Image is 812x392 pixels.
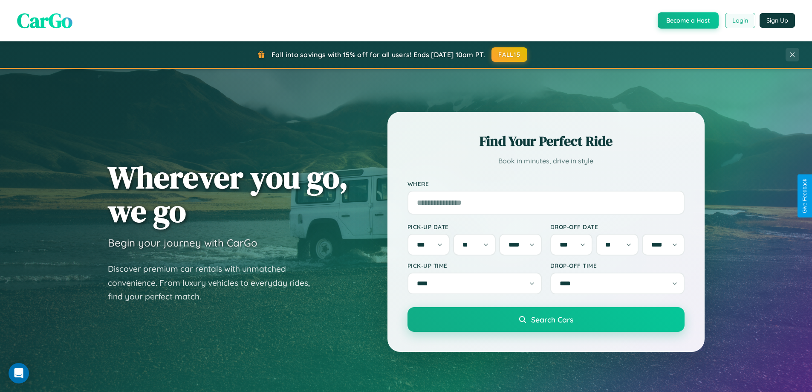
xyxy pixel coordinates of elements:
h3: Begin your journey with CarGo [108,236,257,249]
label: Drop-off Time [550,262,685,269]
button: FALL15 [491,47,527,62]
span: Fall into savings with 15% off for all users! Ends [DATE] 10am PT. [272,50,485,59]
div: Open Intercom Messenger [9,363,29,383]
span: Search Cars [531,315,573,324]
button: Login [725,13,755,28]
button: Sign Up [760,13,795,28]
h2: Find Your Perfect Ride [407,132,685,151]
h1: Wherever you go, we go [108,160,348,228]
button: Become a Host [658,12,719,29]
label: Where [407,180,685,187]
p: Book in minutes, drive in style [407,155,685,167]
label: Pick-up Date [407,223,542,230]
label: Drop-off Date [550,223,685,230]
div: Give Feedback [802,179,808,213]
label: Pick-up Time [407,262,542,269]
span: CarGo [17,6,72,35]
button: Search Cars [407,307,685,332]
p: Discover premium car rentals with unmatched convenience. From luxury vehicles to everyday rides, ... [108,262,321,304]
